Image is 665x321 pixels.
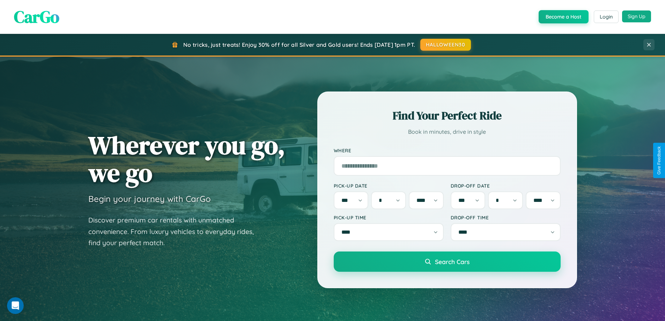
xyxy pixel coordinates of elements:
span: CarGo [14,5,59,28]
h3: Begin your journey with CarGo [88,194,211,204]
h1: Wherever you go, we go [88,131,285,187]
label: Where [334,147,561,153]
button: HALLOWEEN30 [420,39,471,51]
h2: Find Your Perfect Ride [334,108,561,123]
label: Pick-up Time [334,214,444,220]
button: Search Cars [334,251,561,272]
label: Drop-off Time [451,214,561,220]
button: Sign Up [622,10,651,22]
span: No tricks, just treats! Enjoy 30% off for all Silver and Gold users! Ends [DATE] 1pm PT. [183,41,415,48]
button: Login [594,10,619,23]
p: Discover premium car rentals with unmatched convenience. From luxury vehicles to everyday rides, ... [88,214,263,249]
label: Pick-up Date [334,183,444,189]
p: Book in minutes, drive in style [334,127,561,137]
div: Give Feedback [657,146,662,175]
label: Drop-off Date [451,183,561,189]
button: Become a Host [539,10,589,23]
span: Search Cars [435,258,470,265]
iframe: Intercom live chat [7,297,24,314]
